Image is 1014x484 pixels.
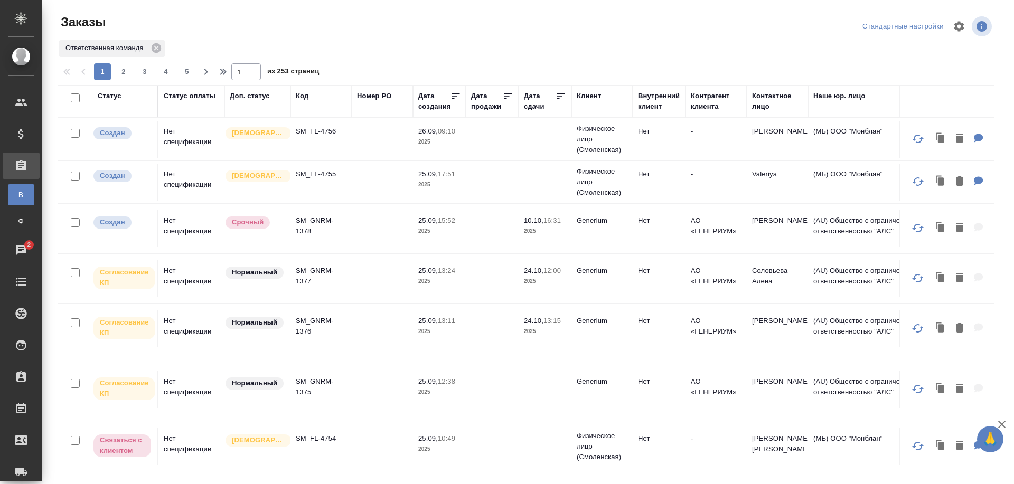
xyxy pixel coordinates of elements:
div: Номер PO [357,91,391,101]
td: [PERSON_NAME] [747,310,808,347]
p: Нормальный [232,267,277,278]
p: 25.09, [418,267,438,274]
td: Нет спецификации [158,260,224,297]
button: Обновить [905,169,931,194]
button: Удалить [951,217,969,239]
p: АО «ГЕНЕРИУМ» [691,376,741,397]
p: 2025 [418,226,461,236]
p: 25.09, [418,377,438,385]
td: [PERSON_NAME] [747,371,808,408]
p: Согласование КП [100,378,149,399]
p: [DEMOGRAPHIC_DATA] [232,170,285,181]
p: 26.09, [418,127,438,135]
button: Обновить [905,265,931,291]
td: (AU) Общество с ограниченной ответственностью "АЛС" [808,371,935,408]
p: Нет [638,316,680,326]
p: Generium [577,376,627,387]
button: 2 [115,63,132,80]
div: Статус по умолчанию для стандартных заказов [224,376,285,391]
p: Ответственная команда [65,43,147,53]
div: Выставляется автоматически при создании заказа [92,215,152,230]
p: Нормальный [232,317,277,328]
div: Выставляется автоматически для первых 3 заказов нового контактного лица. Особое внимание [224,433,285,448]
td: Нет спецификации [158,121,224,158]
p: 13:24 [438,267,455,274]
p: Generium [577,215,627,226]
p: Generium [577,265,627,276]
p: 2025 [418,326,461,337]
button: Обновить [905,316,931,341]
span: 5 [179,67,195,77]
button: Удалить [951,318,969,339]
p: 09:10 [438,127,455,135]
td: (AU) Общество с ограниченной ответственностью "АЛС" [808,310,935,347]
p: 25.09, [418,434,438,442]
p: Физическое лицо (Смоленская) [577,166,627,198]
span: 2 [21,240,37,250]
div: Выставляется автоматически для первых 3 заказов нового контактного лица. Особое внимание [224,126,285,140]
p: [DEMOGRAPHIC_DATA] [232,435,285,445]
p: Согласование КП [100,267,149,288]
p: 25.09, [418,170,438,178]
p: Нет [638,215,680,226]
div: Клиент [577,91,601,101]
div: Выставляется автоматически при создании заказа [92,126,152,140]
div: Наше юр. лицо [813,91,866,101]
p: SM_GNRM-1376 [296,316,346,337]
td: Нет спецификации [158,210,224,247]
span: 🙏 [981,428,999,450]
td: Нет спецификации [158,164,224,201]
button: Обновить [905,215,931,241]
p: 13:11 [438,317,455,325]
div: Статус оплаты [164,91,215,101]
td: [PERSON_NAME] [747,210,808,247]
button: Удалить [951,171,969,193]
p: 2025 [418,276,461,287]
p: Нет [638,169,680,179]
p: 12:00 [543,267,561,274]
td: [PERSON_NAME] [PERSON_NAME] [747,428,808,465]
p: Нет [638,265,680,276]
button: 4 [157,63,174,80]
p: 12:38 [438,377,455,385]
p: SM_FL-4754 [296,433,346,444]
button: 5 [179,63,195,80]
button: Клонировать [931,318,951,339]
p: SM_GNRM-1375 [296,376,346,397]
div: Внутренний клиент [638,91,680,112]
p: 24.10, [524,317,543,325]
td: Valeriya [747,164,808,201]
button: Обновить [905,433,931,459]
p: Нет [638,376,680,387]
p: Создан [100,217,125,227]
td: Соловьева Алена [747,260,808,297]
span: Заказы [58,14,106,31]
div: Контактное лицо [752,91,803,112]
button: Обновить [905,376,931,402]
button: Удалить [951,268,969,289]
p: АО «ГЕНЕРИУМ» [691,265,741,287]
p: 2025 [524,276,566,287]
button: 🙏 [977,426,1003,452]
p: 25.09, [418,216,438,224]
div: Код [296,91,308,101]
p: 13:15 [543,317,561,325]
p: SM_GNRM-1378 [296,215,346,236]
p: Физическое лицо (Смоленская) [577,431,627,462]
p: АО «ГЕНЕРИУМ» [691,316,741,337]
p: Физическое лицо (Смоленская) [577,124,627,155]
p: SM_FL-4756 [296,126,346,137]
p: Generium [577,316,627,326]
div: Дата сдачи [524,91,556,112]
div: Ответственная команда [59,40,165,57]
span: из 253 страниц [267,65,319,80]
p: 10:49 [438,434,455,442]
p: - [691,126,741,137]
span: 3 [136,67,153,77]
div: Дата создания [418,91,450,112]
a: В [8,184,34,205]
p: 25.09, [418,317,438,325]
button: Удалить [951,435,969,457]
p: - [691,169,741,179]
td: Нет спецификации [158,371,224,408]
